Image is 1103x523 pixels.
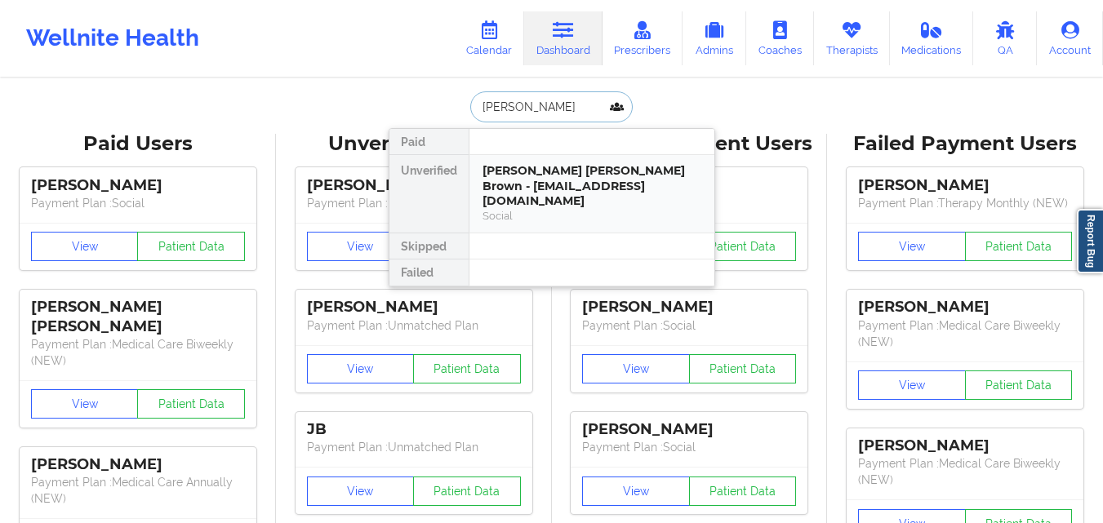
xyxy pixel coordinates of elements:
[31,389,139,419] button: View
[31,232,139,261] button: View
[858,437,1072,455] div: [PERSON_NAME]
[31,474,245,507] p: Payment Plan : Medical Care Annually (NEW)
[483,163,701,209] div: [PERSON_NAME] [PERSON_NAME] Brown - [EMAIL_ADDRESS][DOMAIN_NAME]
[413,354,521,383] button: Patient Data
[483,209,701,223] div: Social
[137,389,245,419] button: Patient Data
[838,131,1092,157] div: Failed Payment Users
[965,370,1073,400] button: Patient Data
[858,176,1072,195] div: [PERSON_NAME]
[389,155,469,233] div: Unverified
[524,11,603,65] a: Dashboard
[31,336,245,369] p: Payment Plan : Medical Care Biweekly (NEW)
[307,232,415,261] button: View
[307,176,521,195] div: [PERSON_NAME]
[389,233,469,259] div: Skipped
[582,298,796,317] div: [PERSON_NAME]
[746,11,814,65] a: Coaches
[307,439,521,455] p: Payment Plan : Unmatched Plan
[683,11,746,65] a: Admins
[307,420,521,439] div: JB
[858,317,1072,350] p: Payment Plan : Medical Care Biweekly (NEW)
[1037,11,1103,65] a: Account
[413,476,521,506] button: Patient Data
[973,11,1037,65] a: QA
[689,232,797,261] button: Patient Data
[454,11,524,65] a: Calendar
[582,317,796,334] p: Payment Plan : Social
[689,476,797,506] button: Patient Data
[858,195,1072,211] p: Payment Plan : Therapy Monthly (NEW)
[1077,209,1103,273] a: Report Bug
[814,11,890,65] a: Therapists
[582,420,796,439] div: [PERSON_NAME]
[689,354,797,383] button: Patient Data
[582,439,796,455] p: Payment Plan : Social
[137,232,245,261] button: Patient Data
[11,131,265,157] div: Paid Users
[31,455,245,474] div: [PERSON_NAME]
[31,176,245,195] div: [PERSON_NAME]
[582,476,690,506] button: View
[858,298,1072,317] div: [PERSON_NAME]
[858,370,966,400] button: View
[307,195,521,211] p: Payment Plan : Unmatched Plan
[582,354,690,383] button: View
[603,11,683,65] a: Prescribers
[389,129,469,155] div: Paid
[858,232,966,261] button: View
[965,232,1073,261] button: Patient Data
[31,195,245,211] p: Payment Plan : Social
[307,317,521,334] p: Payment Plan : Unmatched Plan
[287,131,540,157] div: Unverified Users
[307,298,521,317] div: [PERSON_NAME]
[389,259,469,286] div: Failed
[858,455,1072,488] p: Payment Plan : Medical Care Biweekly (NEW)
[890,11,974,65] a: Medications
[307,354,415,383] button: View
[307,476,415,506] button: View
[31,298,245,335] div: [PERSON_NAME] [PERSON_NAME]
